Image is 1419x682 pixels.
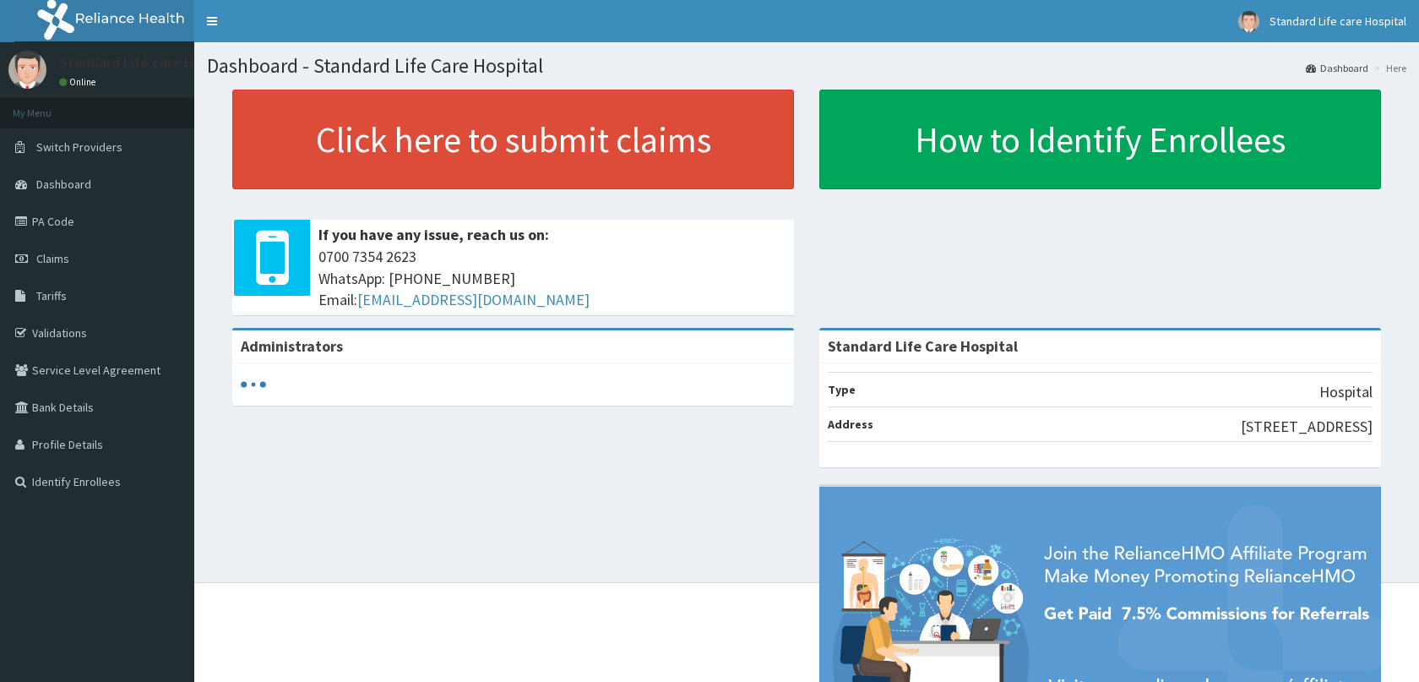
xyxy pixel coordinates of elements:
[1269,14,1406,29] span: Standard Life care Hospital
[241,372,266,397] svg: audio-loading
[357,290,590,309] a: [EMAIL_ADDRESS][DOMAIN_NAME]
[318,225,549,244] b: If you have any issue, reach us on:
[207,55,1406,77] h1: Dashboard - Standard Life Care Hospital
[59,55,240,70] p: Standard Life care Hospital
[1241,416,1373,438] p: [STREET_ADDRESS]
[36,288,67,303] span: Tariffs
[241,336,343,356] b: Administrators
[59,76,100,88] a: Online
[828,336,1018,356] strong: Standard Life Care Hospital
[828,382,856,397] b: Type
[36,251,69,266] span: Claims
[8,51,46,89] img: User Image
[36,139,122,155] span: Switch Providers
[1319,381,1373,403] p: Hospital
[828,417,873,432] b: Address
[1238,11,1259,32] img: User Image
[232,90,794,189] a: Click here to submit claims
[36,177,91,192] span: Dashboard
[1370,61,1406,75] li: Here
[318,246,786,311] span: 0700 7354 2623 WhatsApp: [PHONE_NUMBER] Email:
[1306,61,1368,75] a: Dashboard
[819,90,1381,189] a: How to Identify Enrollees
